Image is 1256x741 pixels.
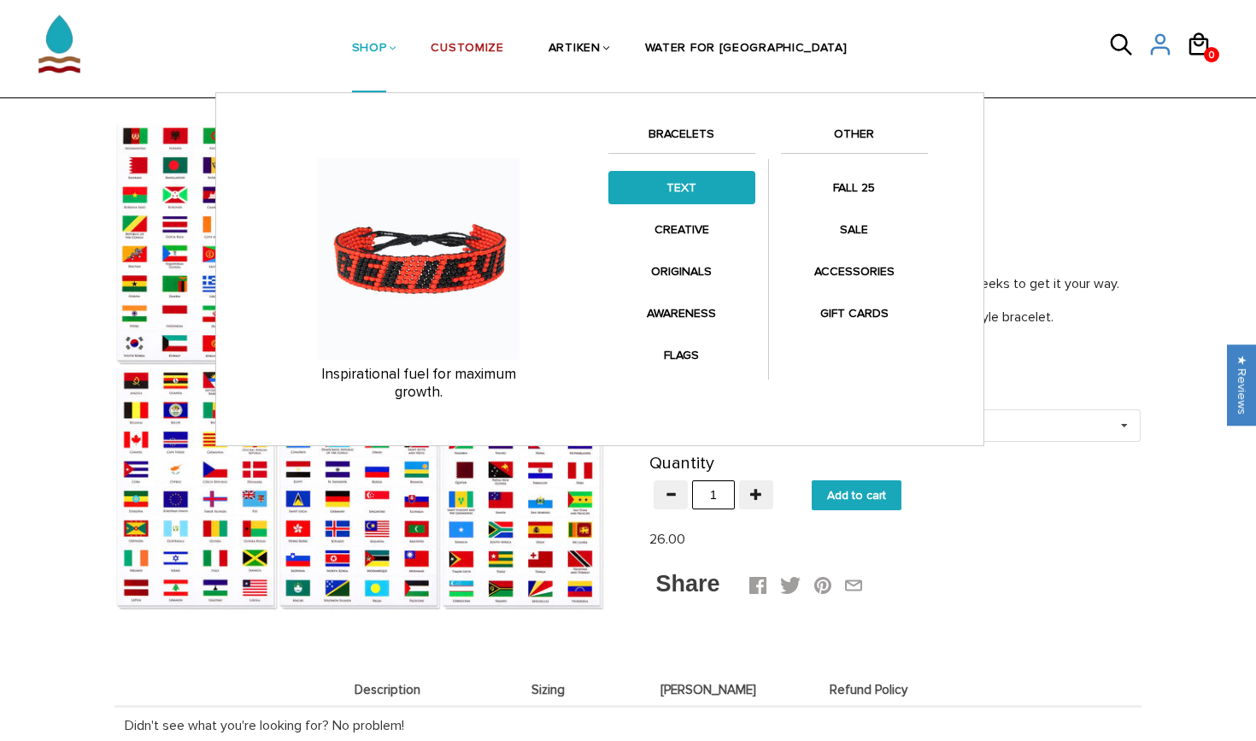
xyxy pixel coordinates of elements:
a: OTHER [781,124,928,153]
img: Choose Your Flag [115,121,607,612]
a: ARTIKEN [549,5,601,93]
a: TEXT [608,171,755,204]
a: CREATIVE [608,213,755,246]
a: SALE [781,213,928,246]
a: ORIGINALS [608,255,755,288]
a: ACCESSORIES [781,255,928,288]
a: WATER FOR [GEOGRAPHIC_DATA] [645,5,848,93]
a: FLAGS [608,338,755,372]
a: GIFT CARDS [781,297,928,330]
input: Add to cart [812,480,901,510]
span: 26.00 [649,531,685,548]
a: SHOP [352,5,387,93]
span: Sizing [472,683,625,697]
span: Refund Policy [793,683,945,697]
a: BRACELETS [608,124,755,153]
label: Quantity [649,455,714,472]
a: CUSTOMIZE [431,5,503,93]
a: 0 [1204,47,1219,62]
span: Description [312,683,464,697]
div: Click to open Judge.me floating reviews tab [1227,344,1256,426]
p: Inspirational fuel for maximum growth. [246,366,591,401]
a: FALL 25 [781,171,928,204]
span: [PERSON_NAME] [632,683,784,697]
a: AWARENESS [608,297,755,330]
span: Share [656,571,720,597]
p: Didn't see what you're looking for? No problem! [125,716,1131,736]
span: 0 [1204,44,1219,66]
